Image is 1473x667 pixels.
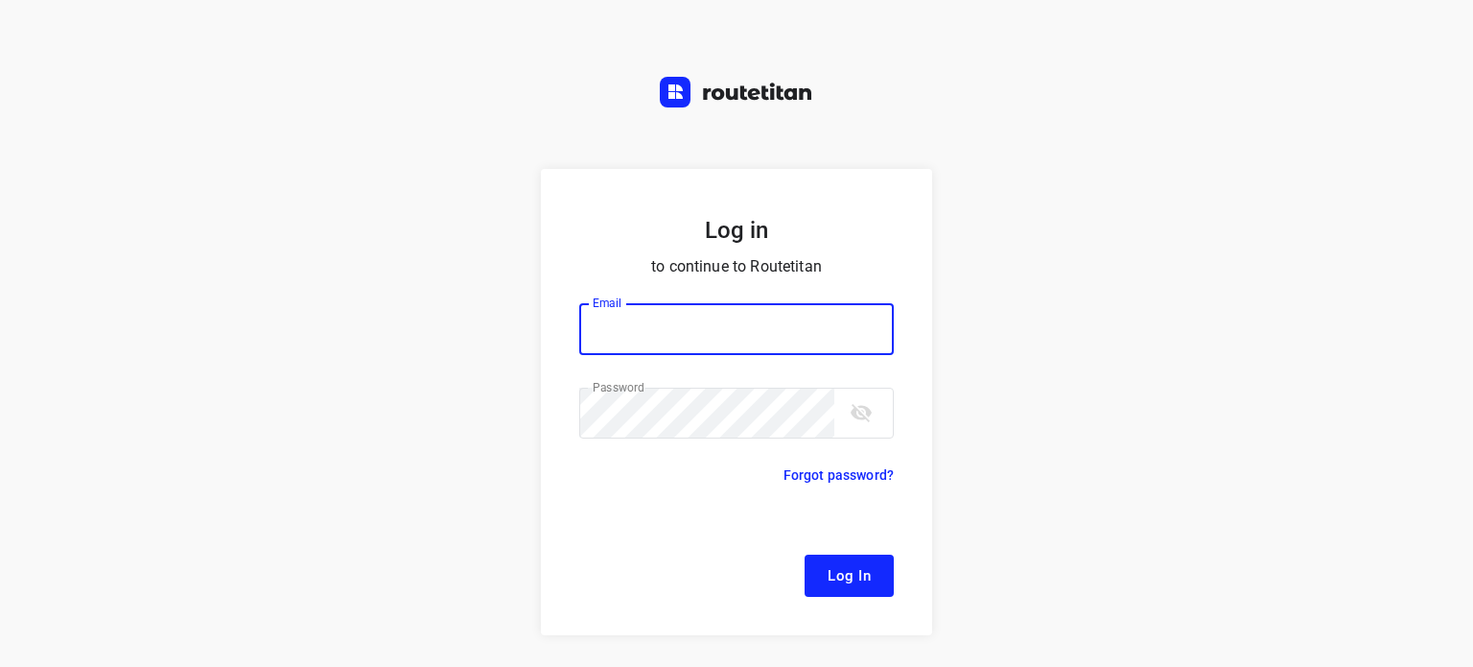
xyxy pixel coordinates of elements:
[660,77,813,107] img: Routetitan
[579,215,894,246] h5: Log in
[842,393,880,432] button: toggle password visibility
[805,555,894,597] button: Log In
[579,253,894,280] p: to continue to Routetitan
[828,563,871,588] span: Log In
[783,464,894,487] p: Forgot password?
